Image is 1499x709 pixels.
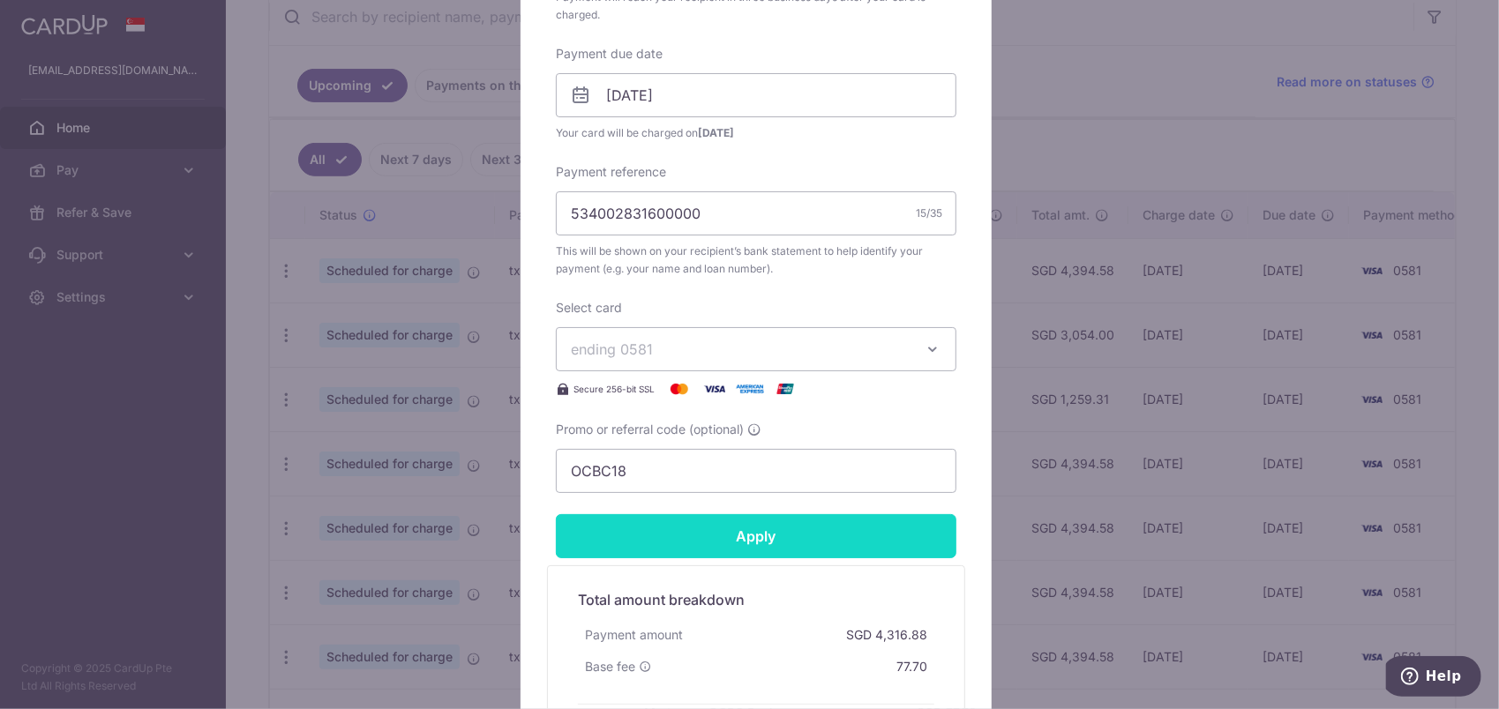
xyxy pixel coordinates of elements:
input: DD / MM / YYYY [556,73,956,117]
span: Secure 256-bit SSL [573,382,655,396]
label: Payment due date [556,45,663,63]
img: Visa [697,378,732,399]
div: 15/35 [916,205,942,222]
span: Promo or referral code (optional) [556,421,744,438]
label: Select card [556,299,622,317]
button: ending 0581 [556,327,956,371]
span: Base fee [585,658,635,675]
input: Apply [556,514,956,558]
div: Payment amount [578,619,690,651]
h5: Total amount breakdown [578,589,934,610]
div: SGD 4,316.88 [839,619,934,651]
span: [DATE] [698,126,734,139]
span: This will be shown on your recipient’s bank statement to help identify your payment (e.g. your na... [556,243,956,278]
span: ending 0581 [571,340,653,358]
img: UnionPay [768,378,803,399]
img: Mastercard [662,378,697,399]
iframe: Opens a widget where you can find more information [1386,656,1481,700]
div: 77.70 [889,651,934,683]
span: Your card will be charged on [556,124,956,142]
label: Payment reference [556,163,666,181]
img: American Express [732,378,768,399]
